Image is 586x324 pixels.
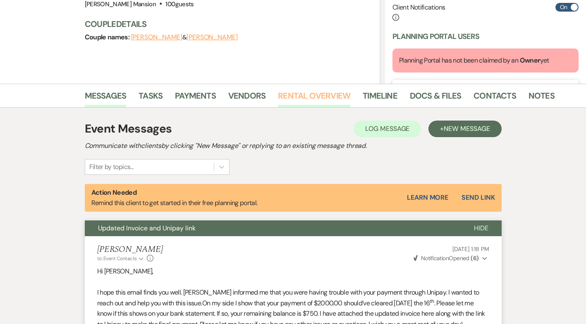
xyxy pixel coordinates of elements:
[85,220,461,236] button: Updated Invoice and Unipay link
[175,89,216,107] a: Payments
[365,124,409,133] span: Log Message
[474,224,488,232] span: Hide
[131,34,182,41] button: [PERSON_NAME]
[414,254,479,262] span: Opened
[428,121,501,137] button: +New Message
[139,89,163,107] a: Tasks
[407,193,448,203] a: Learn More
[131,33,238,41] span: &
[85,33,131,41] span: Couple names:
[354,121,421,137] button: Log Message
[520,56,541,65] strong: Owner
[399,55,549,66] p: Planning Portal has not been claimed by an yet
[462,194,495,201] button: Send Link
[471,254,478,262] strong: ( 6 )
[91,188,137,197] strong: Action Needed
[97,266,489,277] p: Hi [PERSON_NAME],
[363,89,397,107] a: Timeline
[89,162,134,172] div: Filter by topics...
[85,18,373,30] h3: Couple Details
[98,224,196,232] span: Updated Invoice and Unipay link
[421,254,449,262] span: Notification
[97,255,137,262] span: to: Event Contacts
[560,2,567,12] span: On
[392,3,445,22] h6: Client Notifications
[97,255,145,262] button: to: Event Contacts
[461,220,502,236] button: Hide
[444,124,490,133] span: New Message
[91,187,258,208] p: Remind this client to get started in their free planning portal.
[97,244,163,255] h5: [PERSON_NAME]
[187,34,238,41] button: [PERSON_NAME]
[529,89,555,107] a: Notes
[452,245,489,253] span: [DATE] 1:18 PM
[278,89,350,107] a: Rental Overview
[85,141,502,151] h2: Communicate with clients by clicking "New Message" or replying to an existing message thread.
[430,298,434,305] sup: th
[228,89,265,107] a: Vendors
[410,89,461,107] a: Docs & Files
[474,89,516,107] a: Contacts
[85,89,127,107] a: Messages
[412,254,489,263] button: NotificationOpened (6)
[392,31,479,42] h3: Planning Portal Users
[85,120,172,138] h1: Event Messages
